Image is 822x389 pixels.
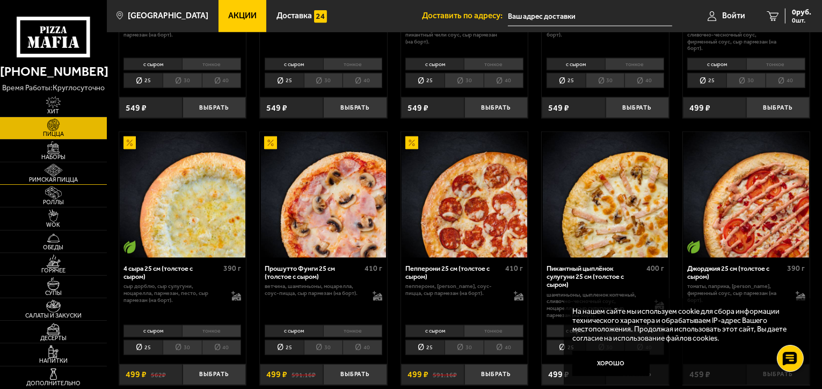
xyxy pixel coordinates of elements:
div: Пикантный цыплёнок сулугуни 25 см (толстое с сыром) [547,264,644,289]
img: Акционный [405,136,418,149]
li: 40 [343,73,382,88]
li: 30 [445,73,484,88]
a: АкционныйВегетарианское блюдо4 сыра 25 см (толстое с сыром) [119,132,246,258]
img: Прошутто Фунги 25 см (толстое с сыром) [261,132,387,258]
img: Акционный [264,136,277,149]
li: 30 [163,73,202,88]
button: Выбрать [746,97,810,118]
p: На нашем сайте мы используем cookie для сбора информации технического характера и обрабатываем IP... [572,307,795,342]
li: 30 [304,73,343,88]
span: 499 ₽ [408,370,428,379]
img: Вегетарианское блюдо [687,241,700,254]
a: Пикантный цыплёнок сулугуни 25 см (толстое с сыром) [542,132,669,258]
li: с сыром [405,325,464,337]
img: Вегетарианское блюдо [123,241,136,254]
li: 30 [163,340,202,355]
button: Выбрать [323,97,387,118]
li: тонкое [464,325,523,337]
button: Выбрать [183,364,246,385]
img: Джорджия 25 см (толстое с сыром) [683,132,809,258]
span: 499 ₽ [126,370,147,379]
button: Выбрать [606,97,669,118]
a: Вегетарианское блюдоДжорджия 25 см (толстое с сыром) [683,132,810,258]
button: Выбрать [464,364,528,385]
li: 40 [202,340,242,355]
span: 549 ₽ [266,104,287,112]
input: Ваш адрес доставки [508,6,672,26]
li: тонкое [464,58,523,70]
li: 40 [766,73,805,88]
span: Доставка [277,12,312,20]
li: 40 [624,73,664,88]
span: 0 шт. [792,17,811,24]
li: 40 [484,340,523,355]
li: тонкое [182,325,241,337]
li: 25 [687,73,726,88]
li: тонкое [182,58,241,70]
s: 591.16 ₽ [433,370,457,379]
li: 40 [202,73,242,88]
li: с сыром [123,325,182,337]
img: Акционный [123,136,136,149]
img: 4 сыра 25 см (толстое с сыром) [120,132,245,258]
span: 410 г [365,264,382,273]
li: 25 [547,340,586,355]
s: 562 ₽ [151,370,166,379]
li: 30 [726,73,766,88]
li: 25 [547,73,586,88]
button: Хорошо [572,351,650,377]
span: 410 г [506,264,523,273]
span: [GEOGRAPHIC_DATA] [128,12,208,20]
span: 549 ₽ [126,104,147,112]
span: 0 руб. [792,9,811,16]
p: ветчина, шампиньоны, моцарелла, соус-пицца, сыр пармезан (на борт). [265,283,364,297]
li: 30 [586,73,625,88]
li: с сыром [265,58,323,70]
button: Выбрать [183,97,246,118]
span: 549 ₽ [408,104,428,112]
li: с сыром [547,325,605,337]
span: 549 ₽ [548,104,569,112]
span: 499 ₽ [689,104,710,112]
span: 499 ₽ [266,370,287,379]
span: Акции [228,12,257,20]
li: с сыром [265,325,323,337]
li: с сыром [405,58,464,70]
button: Выбрать [323,364,387,385]
button: Выбрать [464,97,528,118]
p: сыр дорблю, сыр сулугуни, моцарелла, пармезан, песто, сыр пармезан (на борт). [123,283,223,304]
span: 390 г [788,264,805,273]
a: АкционныйПрошутто Фунги 25 см (толстое с сыром) [260,132,387,258]
li: 30 [445,340,484,355]
li: 40 [343,340,382,355]
li: 25 [265,73,304,88]
span: 390 г [223,264,241,273]
span: 499 ₽ [548,370,569,379]
li: тонкое [323,325,382,337]
li: 25 [405,73,445,88]
p: пепперони, [PERSON_NAME], соус-пицца, сыр пармезан (на борт). [405,283,505,297]
li: с сыром [547,58,605,70]
div: 4 сыра 25 см (толстое с сыром) [123,264,221,281]
li: 40 [484,73,523,88]
li: 25 [265,340,304,355]
li: 30 [304,340,343,355]
li: тонкое [323,58,382,70]
p: томаты, паприка, [PERSON_NAME], фирменный соус, сыр пармезан (на борт). [687,283,787,304]
li: 25 [405,340,445,355]
img: 15daf4d41897b9f0e9f617042186c801.svg [314,10,327,23]
li: 25 [123,73,163,88]
div: Пепперони 25 см (толстое с сыром) [405,264,503,281]
img: Пикантный цыплёнок сулугуни 25 см (толстое с сыром) [543,132,668,258]
a: АкционныйПепперони 25 см (толстое с сыром) [401,132,528,258]
div: Джорджия 25 см (толстое с сыром) [687,264,784,281]
li: тонкое [746,58,805,70]
img: Пепперони 25 см (толстое с сыром) [402,132,527,258]
span: 400 г [646,264,664,273]
s: 591.16 ₽ [292,370,316,379]
li: тонкое [605,58,664,70]
p: шампиньоны, цыпленок копченый, сливочно-чесночный соус, моцарелла, сыр сулугуни, сыр пармезан (на... [547,292,646,319]
li: с сыром [687,58,746,70]
li: с сыром [123,58,182,70]
span: Войти [722,12,745,20]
